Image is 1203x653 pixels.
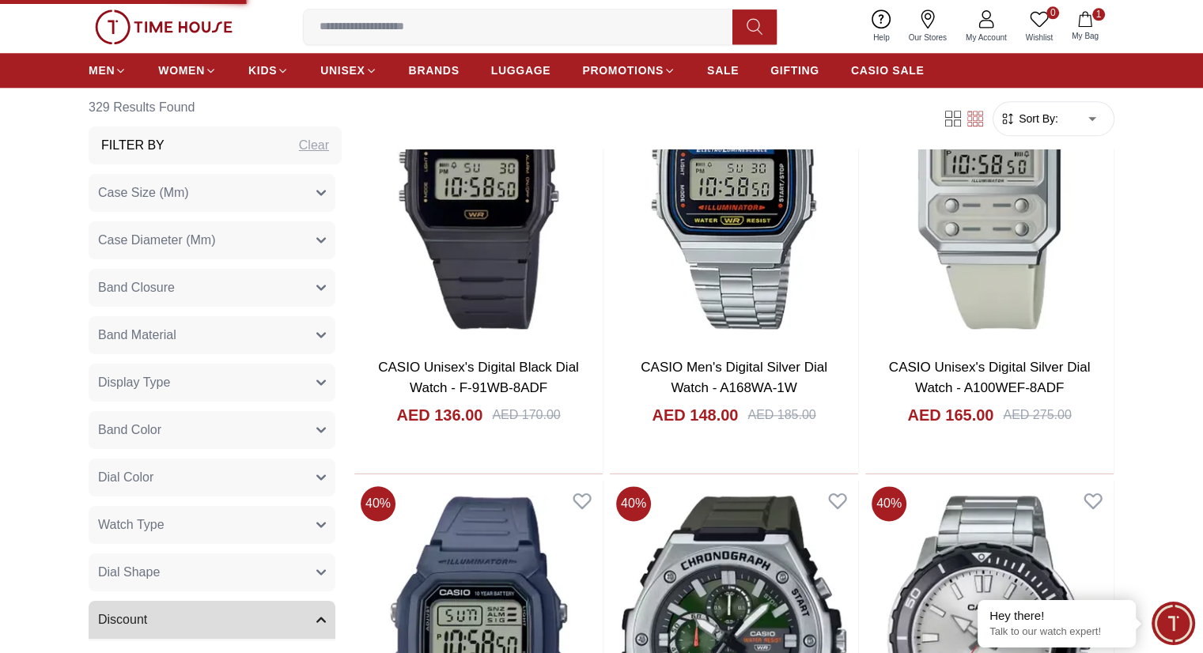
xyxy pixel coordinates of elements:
[89,269,335,307] button: Band Closure
[89,553,335,591] button: Dial Shape
[89,459,335,496] button: Dial Color
[158,56,217,85] a: WOMEN
[409,62,460,78] span: BRANDS
[98,610,147,629] span: Discount
[98,563,160,582] span: Dial Shape
[89,62,115,78] span: MEN
[867,32,896,43] span: Help
[158,62,205,78] span: WOMEN
[248,56,289,85] a: KIDS
[492,406,560,425] div: AED 170.00
[98,515,165,534] span: Watch Type
[354,18,603,345] img: CASIO Unisex's Digital Black Dial Watch - F-91WB-8ADF
[89,364,335,402] button: Display Type
[865,18,1114,345] img: CASIO Unisex's Digital Silver Dial Watch - A100WEF-8ADF
[1062,8,1108,45] button: 1My Bag
[491,62,551,78] span: LUGGAGE
[89,174,335,212] button: Case Size (Mm)
[89,411,335,449] button: Band Color
[902,32,953,43] span: Our Stores
[864,6,899,47] a: Help
[652,404,738,426] h4: AED 148.00
[872,486,906,521] span: 40 %
[1016,6,1062,47] a: 0Wishlist
[89,316,335,354] button: Band Material
[770,56,819,85] a: GIFTING
[899,6,956,47] a: Our Stores
[98,183,189,202] span: Case Size (Mm)
[98,326,176,345] span: Band Material
[98,373,170,392] span: Display Type
[582,56,675,85] a: PROMOTIONS
[409,56,460,85] a: BRANDS
[378,360,579,395] a: CASIO Unisex's Digital Black Dial Watch - F-91WB-8ADF
[582,62,664,78] span: PROMOTIONS
[747,406,815,425] div: AED 185.00
[889,360,1091,395] a: CASIO Unisex's Digital Silver Dial Watch - A100WEF-8ADF
[396,404,482,426] h4: AED 136.00
[299,136,329,155] div: Clear
[89,221,335,259] button: Case Diameter (Mm)
[707,62,739,78] span: SALE
[320,62,365,78] span: UNISEX
[1020,32,1059,43] span: Wishlist
[98,468,153,487] span: Dial Color
[95,9,233,44] img: ...
[907,404,993,426] h4: AED 165.00
[1092,8,1105,21] span: 1
[851,62,925,78] span: CASIO SALE
[89,601,335,639] button: Discount
[320,56,376,85] a: UNISEX
[361,486,395,521] span: 40 %
[101,136,165,155] h3: Filter By
[1003,406,1071,425] div: AED 275.00
[989,625,1124,639] p: Talk to our watch expert!
[1000,111,1058,126] button: Sort By:
[1016,111,1058,126] span: Sort By:
[248,62,277,78] span: KIDS
[616,486,651,521] span: 40 %
[1152,602,1195,645] div: Chat Widget
[491,56,551,85] a: LUGGAGE
[98,231,215,250] span: Case Diameter (Mm)
[989,608,1124,624] div: Hey there!
[770,62,819,78] span: GIFTING
[98,421,161,440] span: Band Color
[98,278,175,297] span: Band Closure
[1065,30,1105,42] span: My Bag
[89,56,127,85] a: MEN
[707,56,739,85] a: SALE
[851,56,925,85] a: CASIO SALE
[610,18,858,345] img: CASIO Men's Digital Silver Dial Watch - A168WA-1W
[641,360,827,395] a: CASIO Men's Digital Silver Dial Watch - A168WA-1W
[959,32,1013,43] span: My Account
[89,89,342,126] h6: 329 Results Found
[1046,6,1059,19] span: 0
[89,506,335,544] button: Watch Type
